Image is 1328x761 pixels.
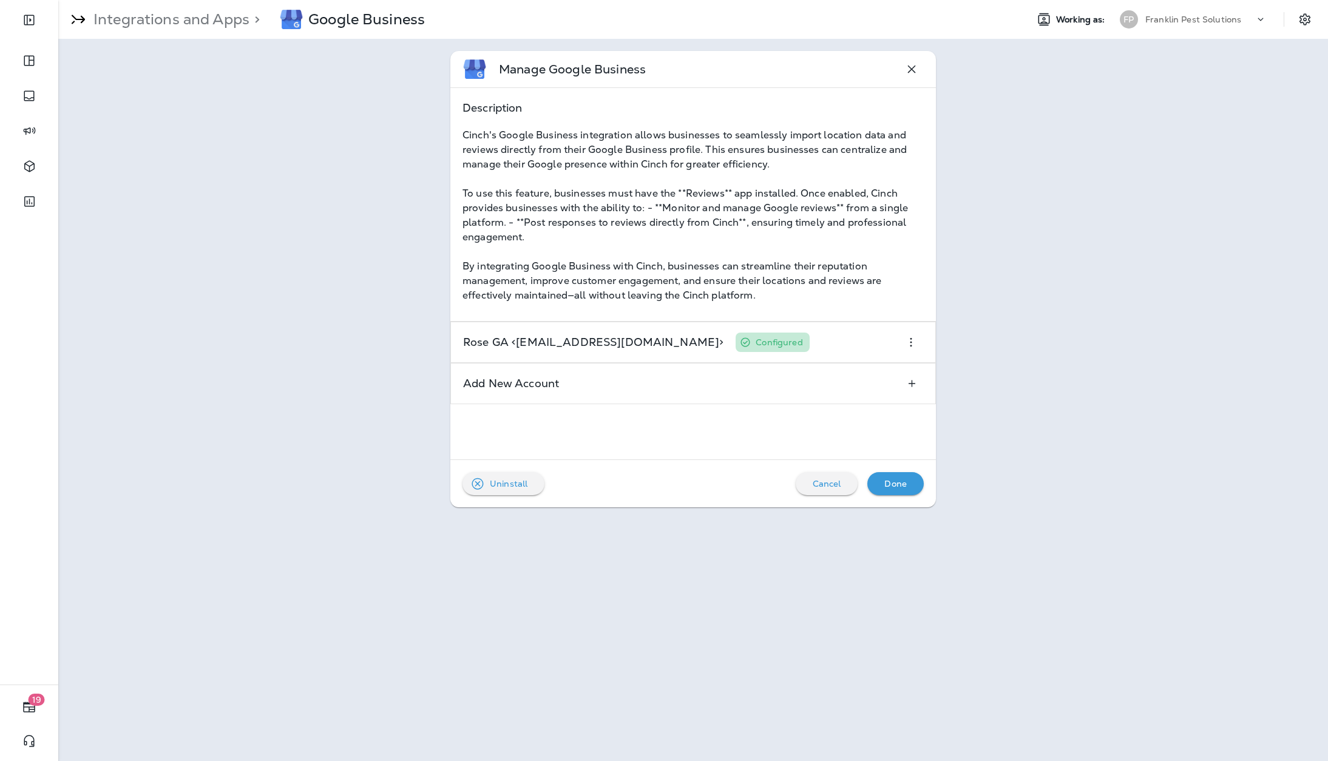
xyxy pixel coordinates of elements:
button: Expand Sidebar [12,8,46,32]
p: Done [884,479,907,489]
p: Description [462,100,924,116]
div: Cinch's Google Business integration allows businesses to seamlessly import location data and revi... [462,128,924,303]
button: Done [867,472,924,495]
p: Cancel [813,479,841,489]
p: Franklin Pest Solutions [1145,15,1241,24]
p: > [249,10,260,29]
button: 19 [12,695,46,719]
button: Cancel [796,472,858,495]
img: Google Business [462,57,487,81]
div: FP [1120,10,1138,29]
img: Google Business [279,7,303,32]
button: Settings [1294,8,1316,30]
p: Add New Account [463,379,559,388]
span: Working as: [1056,15,1108,25]
div: You have configured this credential. Click to edit it [736,333,809,352]
button: Uninstall [462,472,544,495]
p: Rose GA <[EMAIL_ADDRESS][DOMAIN_NAME]> [463,337,723,347]
span: 19 [29,694,45,706]
p: Integrations and Apps [89,10,249,29]
p: Uninstall [490,479,527,489]
p: Configured [756,337,802,347]
button: Add New Account [901,373,923,394]
p: Manage Google Business [499,61,646,78]
div: Google Business [308,10,425,29]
